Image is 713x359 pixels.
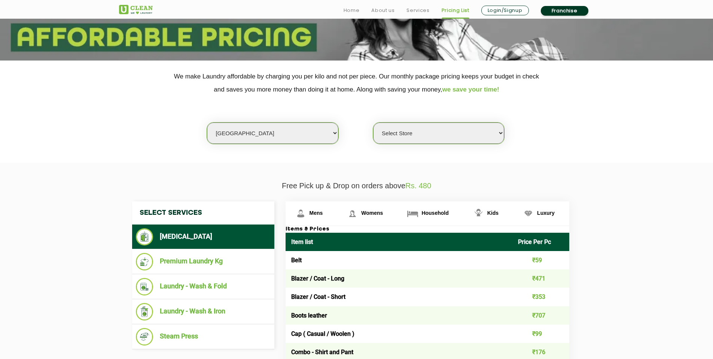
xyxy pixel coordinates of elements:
[136,303,271,321] li: Laundry - Wash & Iron
[421,210,448,216] span: Household
[286,306,513,325] td: Boots leather
[406,6,429,15] a: Services
[512,325,569,343] td: ₹99
[522,207,535,220] img: Luxury
[487,210,499,216] span: Kids
[442,6,469,15] a: Pricing List
[132,201,274,225] h4: Select Services
[406,207,419,220] img: Household
[346,207,359,220] img: Womens
[512,233,569,251] th: Price Per Pc
[286,226,569,233] h3: Items & Prices
[119,70,594,96] p: We make Laundry affordable by charging you per kilo and not per piece. Our monthly package pricin...
[442,86,499,93] span: we save your time!
[119,5,153,14] img: UClean Laundry and Dry Cleaning
[286,325,513,343] td: Cap ( Casual / Woolen )
[371,6,394,15] a: About us
[136,228,153,245] img: Dry Cleaning
[286,233,513,251] th: Item list
[136,328,271,346] li: Steam Press
[136,278,153,295] img: Laundry - Wash & Fold
[541,6,588,16] a: Franchise
[512,306,569,325] td: ₹707
[481,6,529,15] a: Login/Signup
[472,207,485,220] img: Kids
[537,210,555,216] span: Luxury
[119,182,594,190] p: Free Pick up & Drop on orders above
[136,228,271,245] li: [MEDICAL_DATA]
[344,6,360,15] a: Home
[286,251,513,269] td: Belt
[405,182,431,190] span: Rs. 480
[136,303,153,321] img: Laundry - Wash & Iron
[286,269,513,288] td: Blazer / Coat - Long
[361,210,383,216] span: Womens
[512,288,569,306] td: ₹353
[286,288,513,306] td: Blazer / Coat - Short
[136,253,271,270] li: Premium Laundry Kg
[512,269,569,288] td: ₹471
[136,278,271,295] li: Laundry - Wash & Fold
[294,207,307,220] img: Mens
[136,253,153,270] img: Premium Laundry Kg
[512,251,569,269] td: ₹59
[136,328,153,346] img: Steam Press
[310,210,323,216] span: Mens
